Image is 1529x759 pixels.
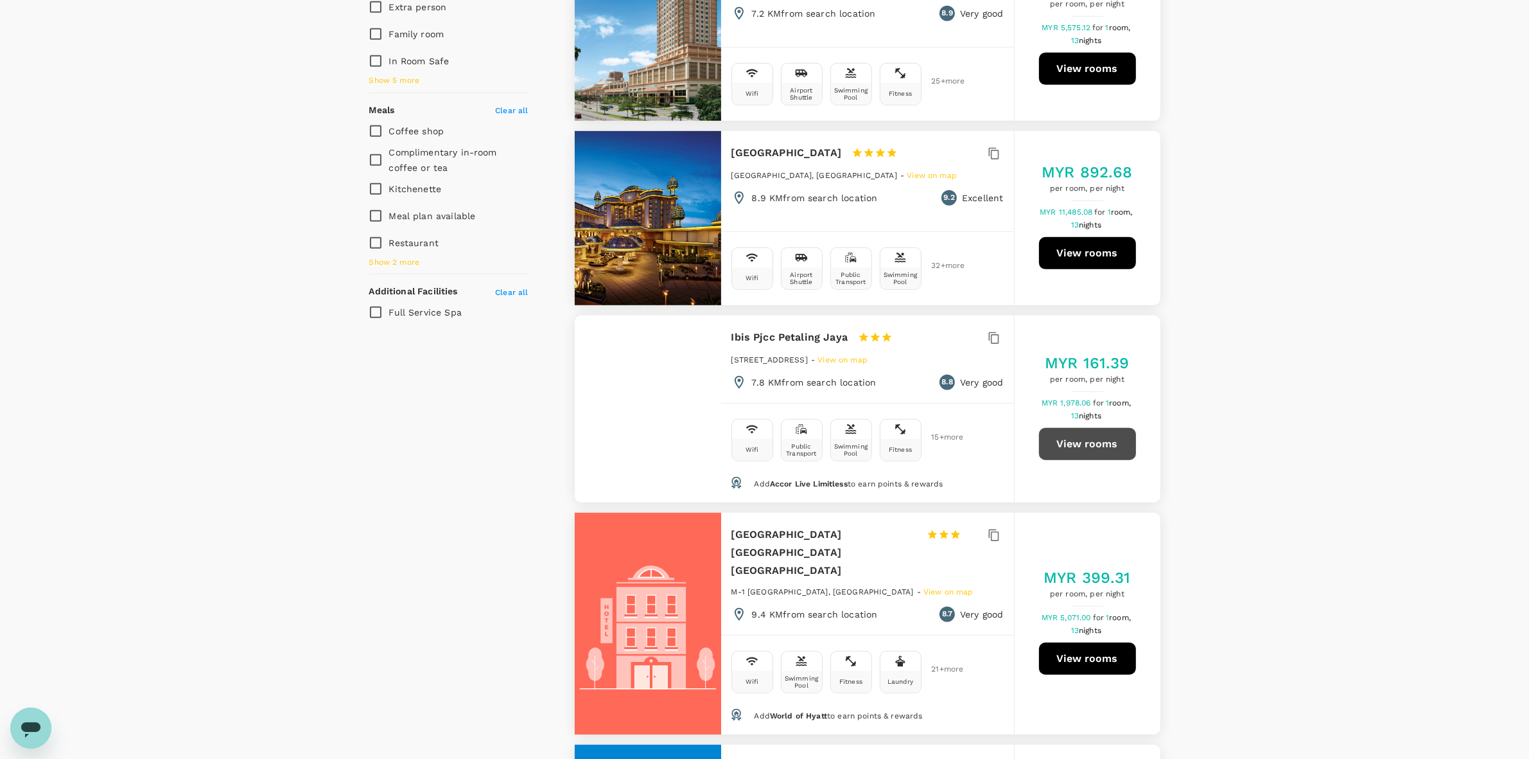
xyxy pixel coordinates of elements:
h6: [GEOGRAPHIC_DATA] [GEOGRAPHIC_DATA] [GEOGRAPHIC_DATA] [731,526,916,580]
div: Swimming Pool [784,675,819,689]
span: Clear all [495,288,528,297]
span: 13 [1071,411,1103,420]
span: MYR 5,575.12 [1042,23,1092,32]
div: Public Transport [834,271,869,285]
span: MYR 5,071.00 [1042,613,1093,622]
iframe: Button to launch messaging window [10,708,51,749]
button: View rooms [1039,237,1136,269]
p: Very good [960,608,1003,621]
span: room, [1109,613,1131,622]
span: per room, per night [1044,588,1131,601]
div: Wifi [746,446,759,453]
div: Wifi [746,274,759,281]
span: for [1094,208,1107,217]
span: 32 + more [932,262,951,270]
span: 8.8 [941,376,952,389]
span: 8.9 [941,7,952,20]
a: View on map [907,170,957,180]
span: Extra person [389,2,447,12]
span: per room, per night [1045,373,1130,386]
span: 13 [1071,220,1103,229]
h5: MYR 161.39 [1045,353,1130,373]
span: View on map [817,355,868,364]
span: Full Service Spa [389,307,462,317]
span: for [1092,23,1105,32]
span: In Room Safe [389,56,450,66]
h6: Meals [369,103,395,118]
span: 1 [1106,613,1133,622]
span: Show 5 more [369,75,420,87]
p: 8.9 KM from search location [752,192,878,204]
div: Airport Shuttle [784,87,819,101]
span: 1 [1106,23,1133,32]
span: for [1093,613,1106,622]
span: 15 + more [932,433,951,442]
span: 21 + more [932,665,951,674]
span: 13 [1071,36,1103,45]
a: View on map [923,586,974,596]
span: 9.2 [943,192,954,204]
div: Wifi [746,678,759,685]
span: for [1093,398,1106,407]
span: Accor Live Limitless [770,479,848,488]
p: 7.8 KM from search location [752,376,877,389]
span: - [917,587,923,596]
span: - [811,355,817,364]
span: 25 + more [932,77,951,85]
span: Show 2 more [369,256,420,269]
span: View on map [923,587,974,596]
h5: MYR 399.31 [1044,567,1131,588]
span: nights [1079,220,1101,229]
span: MYR 11,485.08 [1040,208,1094,217]
span: Family room [389,29,444,39]
p: Very good [960,376,1003,389]
span: Restaurant [389,238,439,248]
div: Airport Shuttle [784,271,819,285]
span: 8.7 [942,608,952,621]
h6: Ibis Pjcc Petaling Jaya [731,328,848,346]
span: MYR 1,978.06 [1042,398,1093,407]
span: [STREET_ADDRESS] [731,355,808,364]
span: Add to earn points & rewards [754,711,922,720]
span: World of Hyatt [770,711,827,720]
span: 13 [1071,626,1103,635]
button: View rooms [1039,643,1136,675]
p: Very good [960,7,1003,20]
span: Coffee shop [389,126,444,136]
span: [GEOGRAPHIC_DATA], [GEOGRAPHIC_DATA] [731,171,897,180]
span: Kitchenette [389,184,442,194]
span: nights [1079,626,1101,635]
h6: Additional Facilities [369,285,458,299]
div: Fitness [889,446,912,453]
button: View rooms [1039,428,1136,460]
span: Add to earn points & rewards [754,479,943,488]
div: Swimming Pool [834,443,869,457]
span: per room, per night [1042,183,1133,195]
span: M-1 [GEOGRAPHIC_DATA], [GEOGRAPHIC_DATA] [731,587,914,596]
span: View on map [907,171,957,180]
span: - [900,171,907,180]
div: Public Transport [784,443,819,457]
div: Wifi [746,90,759,97]
span: 1 [1106,398,1133,407]
a: View on map [817,354,868,364]
span: 1 [1108,208,1135,217]
div: Laundry [887,678,913,685]
div: Fitness [889,90,912,97]
div: Fitness [839,678,862,685]
span: nights [1079,36,1101,45]
button: View rooms [1039,53,1136,85]
span: room, [1109,23,1131,32]
p: 7.2 KM from search location [752,7,876,20]
span: nights [1079,411,1101,420]
p: Excellent [962,192,1003,204]
span: room, [1109,398,1131,407]
span: room, [1111,208,1133,217]
p: 9.4 KM from search location [752,608,878,621]
span: Clear all [495,106,528,115]
div: Swimming Pool [883,271,918,285]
